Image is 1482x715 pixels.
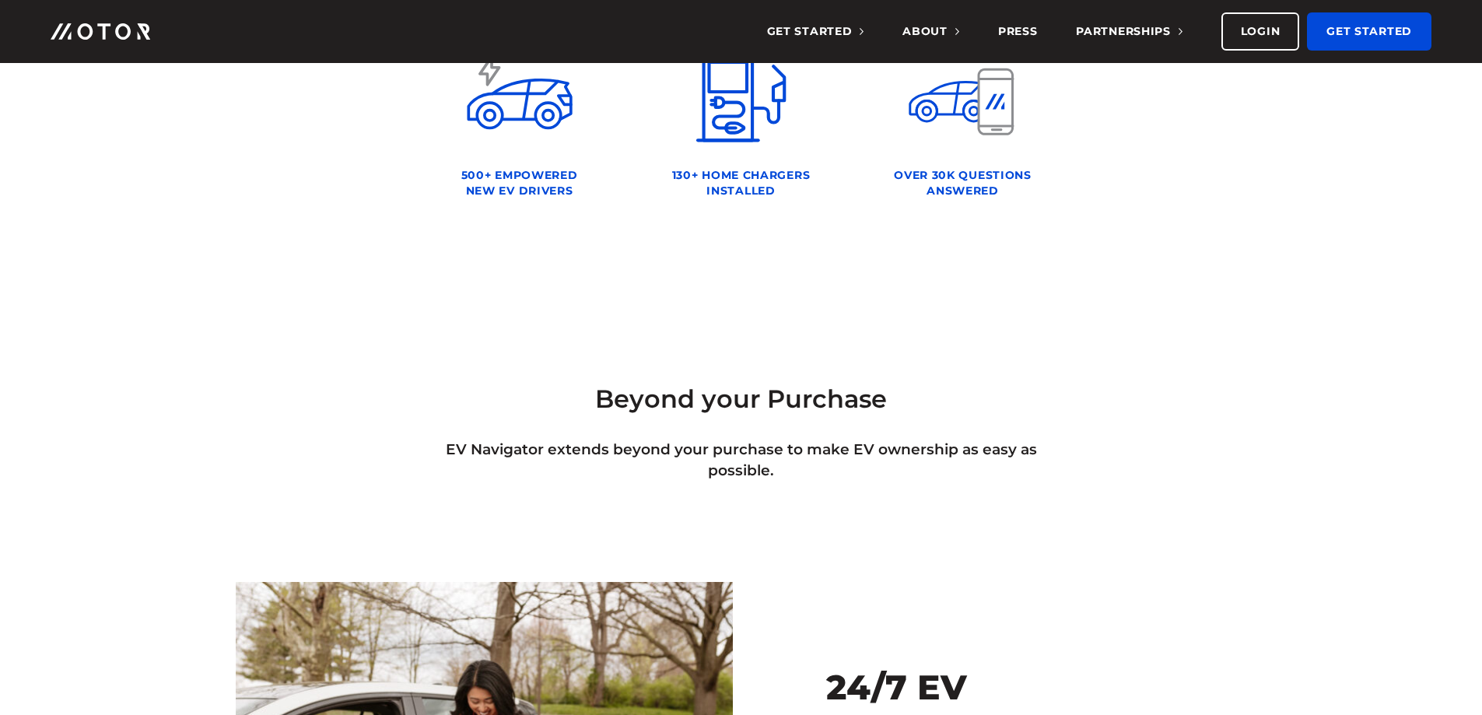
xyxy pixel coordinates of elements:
a: Get Started [1307,12,1431,51]
h1: Beyond your Purchase [430,382,1053,417]
span: About [902,24,959,38]
img: Motor [51,23,150,40]
img: 500+ EMPOWERED NEW EV DRIVERS [465,44,574,152]
div: OVER 30K QUESTIONS ANSWERED [891,168,1035,198]
img: 130+ HOME CHARGERS INSTALLED [687,44,796,152]
div: 130+ HOME CHARGERS INSTALLED [669,168,813,198]
div: 500+ EMPOWERED NEW EV DRIVERS [447,168,591,198]
img: OVER 30K QUESTIONS ANSWERED [908,44,1017,152]
h3: EV Navigator extends beyond your purchase to make EV ownership as easy as possible. [430,440,1053,480]
span: Partnerships [1076,24,1182,38]
a: Login [1221,12,1300,51]
span: Get Started [767,24,864,38]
